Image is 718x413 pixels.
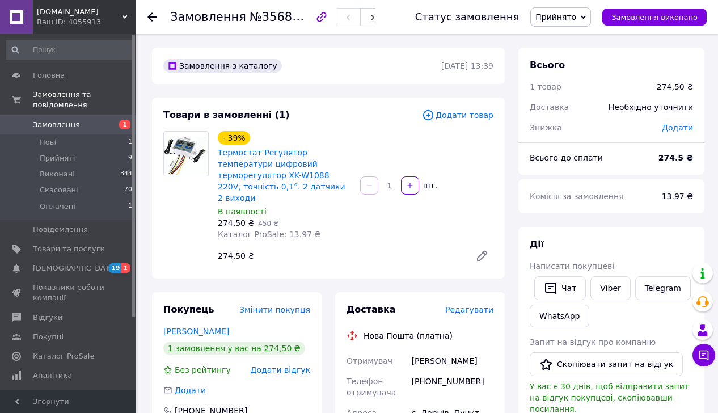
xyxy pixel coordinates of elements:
input: Пошук [6,40,133,60]
span: Отримувач [347,356,392,365]
div: - 39% [218,131,250,145]
span: Додати відгук [251,365,310,374]
span: Всього до сплати [530,153,603,162]
span: Комісія за замовлення [530,192,624,201]
a: Термостат Регулятор температури цифровий терморегулятор XK-W1088 220V, точність 0,1°. 2 датчики 2... [218,148,345,203]
a: [PERSON_NAME] [163,327,229,336]
img: Термостат Регулятор температури цифровий терморегулятор XK-W1088 220V, точність 0,1°. 2 датчики 2... [164,132,208,175]
span: Замовлення [33,120,80,130]
span: Товари в замовленні (1) [163,109,290,120]
span: 9 [128,153,132,163]
span: Доставка [530,103,569,112]
span: 1 [128,137,132,147]
span: Скасовані [40,185,78,195]
span: 344 [120,169,132,179]
div: 1 замовлення у вас на 274,50 ₴ [163,342,305,355]
div: Ваш ID: 4055913 [37,17,136,27]
span: Замовлення та повідомлення [33,90,136,110]
span: Оплачені [40,201,75,212]
span: Запит на відгук про компанію [530,338,656,347]
span: Замовлення [170,10,246,24]
span: Додати [175,386,206,395]
span: Доставка [347,304,396,315]
div: 274,50 ₴ [657,81,693,92]
span: Каталог ProSale [33,351,94,361]
span: Змінити покупця [239,305,310,314]
div: Необхідно уточнити [602,95,700,120]
div: шт. [420,180,438,191]
div: [PERSON_NAME] [409,351,496,371]
div: [PHONE_NUMBER] [409,371,496,403]
a: Viber [590,276,630,300]
span: 450 ₴ [258,220,278,227]
span: Замовлення виконано [611,13,698,22]
span: Знижка [530,123,562,132]
span: Покупці [33,332,64,342]
span: Виконані [40,169,75,179]
button: Скопіювати запит на відгук [530,352,683,376]
span: Редагувати [445,305,493,314]
span: 19 [108,263,121,273]
span: 70 [124,185,132,195]
div: Нова Пошта (платна) [361,330,455,342]
span: Дії [530,239,544,250]
span: В наявності [218,207,267,216]
span: Без рейтингу [175,365,231,374]
span: Телефон отримувача [347,377,396,397]
span: 1 товар [530,82,561,91]
span: №356873331 [250,10,330,24]
span: Додати [662,123,693,132]
span: Каталог ProSale: 13.97 ₴ [218,230,320,239]
span: Товари та послуги [33,244,105,254]
span: Нові [40,137,56,147]
span: Повідомлення [33,225,88,235]
span: Показники роботи компанії [33,283,105,303]
button: Чат з покупцем [692,344,715,366]
span: shop.pro [37,7,122,17]
span: Головна [33,70,65,81]
span: Відгуки [33,313,62,323]
a: WhatsApp [530,305,589,327]
span: 1 [121,263,130,273]
span: [DEMOGRAPHIC_DATA] [33,263,117,273]
span: 1 [119,120,130,129]
span: Всього [530,60,565,70]
button: Чат [534,276,586,300]
button: Замовлення виконано [602,9,707,26]
span: Прийняті [40,153,75,163]
span: Аналітика [33,370,72,381]
div: Замовлення з каталогу [163,59,282,73]
span: Написати покупцеві [530,262,614,271]
time: [DATE] 13:39 [441,61,493,70]
span: Додати товар [422,109,493,121]
span: Прийнято [535,12,576,22]
div: Статус замовлення [415,11,520,23]
b: 274.5 ₴ [658,153,693,162]
span: 13.97 ₴ [662,192,693,201]
div: Повернутися назад [147,11,157,23]
a: Telegram [635,276,691,300]
div: 274,50 ₴ [213,248,466,264]
a: Редагувати [471,245,493,267]
span: 274,50 ₴ [218,218,254,227]
span: Покупець [163,304,214,315]
span: 1 [128,201,132,212]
